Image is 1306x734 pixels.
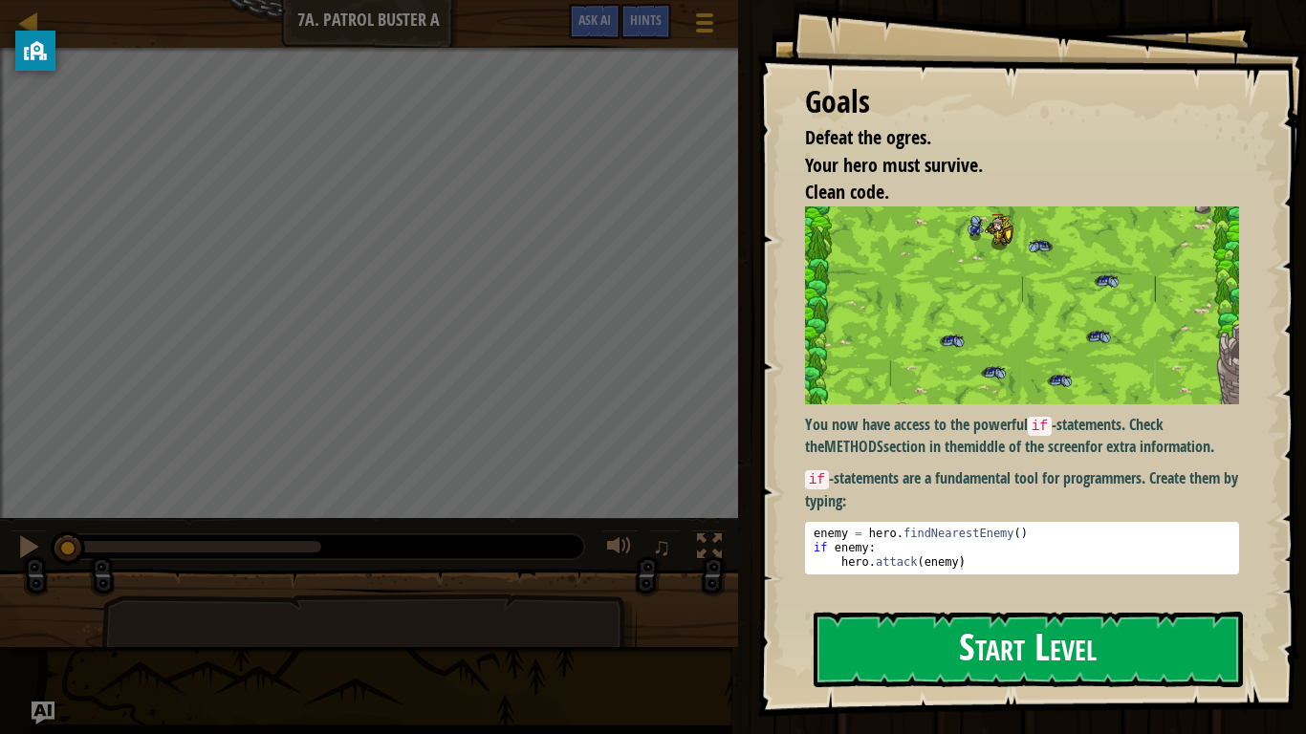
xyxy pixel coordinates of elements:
li: Your hero must survive. [781,152,1234,180]
button: Ask AI [32,702,54,724]
div: Goals [805,80,1239,124]
code: if [1028,417,1052,436]
strong: middle of the screen [964,436,1085,457]
span: Defeat the ogres. [805,124,931,150]
button: Adjust volume [600,529,639,569]
button: Show game menu [681,4,729,49]
button: Start Level [814,612,1243,687]
img: Patrol buster [805,206,1239,404]
span: Clean code. [805,179,889,205]
li: Defeat the ogres. [781,124,1234,152]
p: You now have access to the powerful -statements. Check the section in the for extra information. [805,414,1239,458]
button: Ctrl + P: Pause [10,529,48,569]
li: Clean code. [781,179,1234,206]
button: Toggle fullscreen [690,529,729,569]
button: Ask AI [569,4,620,39]
span: Hints [630,11,662,29]
strong: METHODS [824,436,883,457]
button: ♫ [648,529,681,569]
button: privacy banner [15,31,55,71]
span: ♫ [652,532,671,561]
code: if [805,470,829,489]
p: -statements are a fundamental tool for programmers. Create them by typing: [805,467,1239,511]
span: Your hero must survive. [805,152,983,178]
span: Ask AI [578,11,611,29]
